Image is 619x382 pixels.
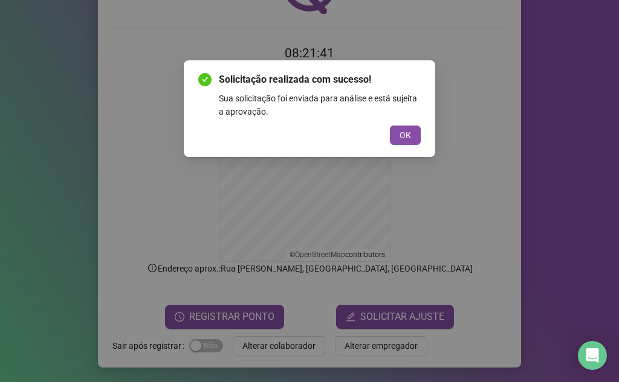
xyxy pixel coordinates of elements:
span: Solicitação realizada com sucesso! [219,72,421,87]
span: check-circle [198,73,212,86]
div: Open Intercom Messenger [578,341,607,370]
div: Sua solicitação foi enviada para análise e está sujeita a aprovação. [219,92,421,118]
span: OK [400,129,411,142]
button: OK [390,126,421,145]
